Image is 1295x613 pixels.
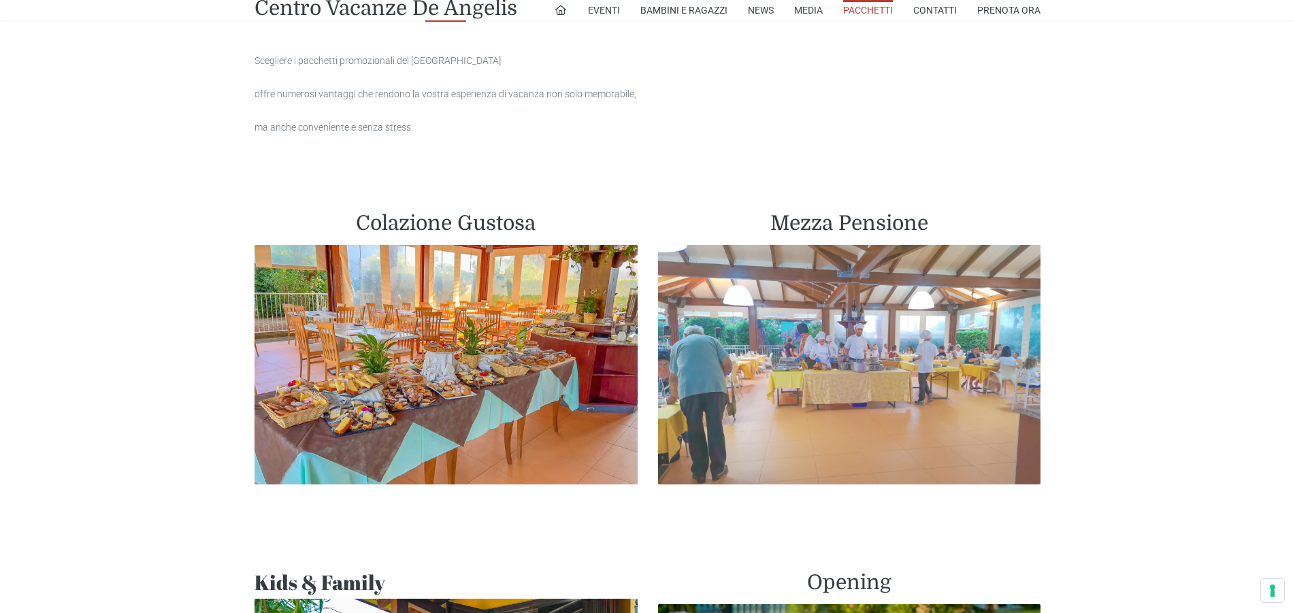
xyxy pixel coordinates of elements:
[255,87,638,101] p: offre numerosi vantaggi che rendono la vostra esperienza di vacanza non solo memorabile,
[1261,579,1284,602] button: Le tue preferenze relative al consenso per le tecnologie di tracciamento
[255,245,638,484] img: Colazioni1920x1080
[658,570,1041,595] h2: Opening
[255,570,638,595] h2: Kids & Family
[255,211,638,235] h2: Colazione Gustosa
[658,211,1041,235] h2: Mezza Pensione
[255,54,638,68] p: Scegliere i pacchetti promozionali del [GEOGRAPHIC_DATA]
[658,245,1041,484] img: FoodAcademy1920x1280
[255,120,638,135] p: ma anche conveniente e senza stress.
